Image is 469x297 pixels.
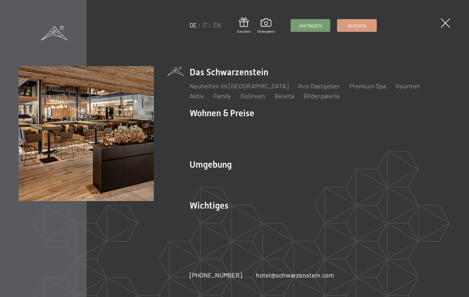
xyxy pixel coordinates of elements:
a: Ihre Gastgeber [298,82,340,90]
a: Belvita [275,92,294,100]
a: Premium Spa [349,82,386,90]
a: Gutschein [237,18,250,34]
a: Bildergalerie [304,92,340,100]
a: Anfragen [291,20,330,31]
span: Bildergalerie [258,29,275,34]
span: Buchen [348,22,366,29]
a: Neuheiten im [GEOGRAPHIC_DATA] [190,82,289,90]
a: Family [213,92,231,100]
a: DE [190,22,197,29]
a: Aktiv [190,92,204,100]
span: Anfragen [299,22,322,29]
a: EN [213,22,221,29]
a: Bildergalerie [258,18,275,33]
span: [PHONE_NUMBER] [190,271,242,279]
a: [PHONE_NUMBER] [190,271,242,279]
span: Gutschein [237,29,250,34]
a: GoGreen [240,92,265,100]
a: Gourmet [395,82,420,90]
a: Buchen [337,20,376,31]
a: hotel@schwarzenstein.com [256,271,334,279]
a: IT [203,22,207,29]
